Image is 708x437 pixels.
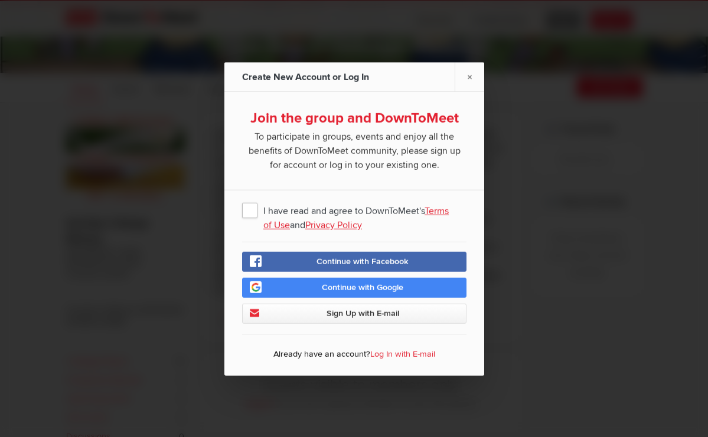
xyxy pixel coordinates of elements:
span: Continue with Facebook [317,256,409,266]
span: Continue with Google [322,282,403,292]
div: Create New Account or Log In [242,62,372,91]
a: Terms of Use [263,205,449,231]
a: Sign Up with E-mail [242,303,466,323]
span: To participate in groups, events and enjoy all the benefits of DownToMeet community, please sign ... [242,127,466,172]
span: Sign Up with E-mail [326,308,399,318]
a: Log In with E-mail [370,349,435,359]
a: × [455,62,484,91]
div: Join the group and DownToMeet [242,109,466,127]
a: Continue with Google [242,277,466,297]
a: Continue with Facebook [242,251,466,271]
a: Privacy Policy [305,219,362,231]
p: Already have an account? [242,345,466,366]
span: I have read and agree to DownToMeet's and [242,199,466,220]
